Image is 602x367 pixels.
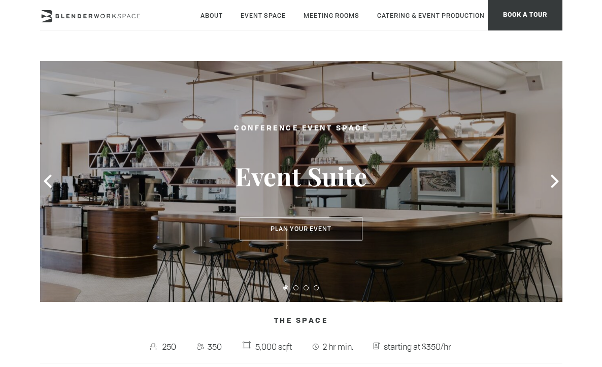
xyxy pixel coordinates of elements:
[240,217,362,241] button: Plan Your Event
[160,339,179,355] span: 250
[184,160,418,192] h3: Event Suite
[206,339,225,355] span: 350
[40,311,562,330] h4: The Space
[320,339,356,355] span: 2 hr min.
[253,339,294,355] span: 5,000 sqft
[381,339,454,355] span: starting at $350/hr
[184,122,418,135] h2: Conference Event Space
